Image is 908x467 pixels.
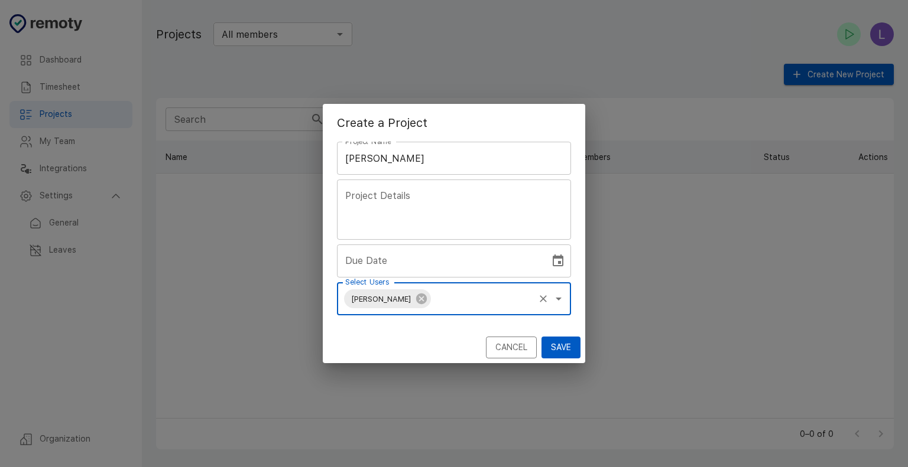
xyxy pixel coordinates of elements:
[546,249,570,273] button: Choose date
[486,337,537,358] button: Cancel
[550,290,567,307] button: Open
[345,136,391,146] label: Project Name
[541,337,581,358] button: Save
[337,244,541,277] input: mm/dd/yyyy
[323,104,585,142] h2: Create a Project
[344,289,431,308] div: [PERSON_NAME]
[344,292,419,306] span: [PERSON_NAME]
[345,277,389,287] label: Select Users
[535,290,552,307] button: Clear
